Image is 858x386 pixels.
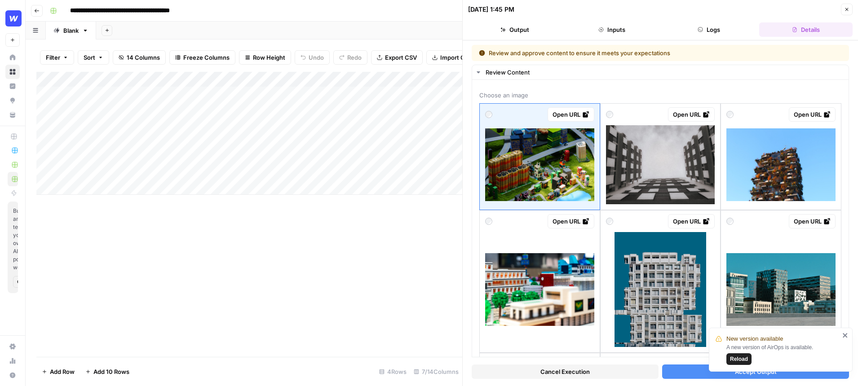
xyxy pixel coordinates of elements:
[46,53,60,62] span: Filter
[5,7,20,30] button: Workspace: Webflow
[759,22,853,37] button: Details
[842,332,849,339] button: close
[789,214,836,228] a: Open URL
[371,50,423,65] button: Export CSV
[730,355,748,363] span: Reload
[127,53,160,62] span: 14 Columns
[726,253,836,326] img: photo-1636572011682-2154c53ba3e9
[5,10,22,26] img: Webflow Logo
[50,367,75,376] span: Add Row
[5,50,20,65] a: Home
[472,364,659,379] button: Cancel Execution
[553,110,589,119] div: Open URL
[376,364,410,379] div: 4 Rows
[789,107,836,122] a: Open URL
[5,65,20,79] a: Browse
[93,367,129,376] span: Add 10 Rows
[17,278,22,286] span: Get Started
[668,214,715,228] a: Open URL
[726,334,783,343] span: New version available
[735,367,777,376] span: Accept Output
[169,50,235,65] button: Freeze Columns
[485,128,594,201] img: photo-1752322071058-1272b490405f
[726,353,752,365] button: Reload
[40,50,74,65] button: Filter
[385,53,417,62] span: Export CSV
[726,343,840,365] div: A new version of AirOps is available.
[565,22,659,37] button: Inputs
[78,50,109,65] button: Sort
[485,253,594,326] img: photo-1752322069828-4a1f151fb586
[479,48,756,57] div: Review and approve content to ensure it meets your expectations
[347,53,362,62] span: Redo
[426,50,478,65] button: Import CSV
[5,339,20,354] a: Settings
[253,53,285,62] span: Row Height
[5,368,20,382] button: Help + Support
[5,93,20,108] a: Opportunities
[479,91,841,100] span: Choose an image
[309,53,324,62] span: Undo
[80,364,135,379] button: Add 10 Rows
[673,110,710,119] div: Open URL
[794,110,831,119] div: Open URL
[668,107,715,122] a: Open URL
[540,367,590,376] span: Cancel Execution
[183,53,230,62] span: Freeze Columns
[5,79,20,93] a: Insights
[606,125,715,204] img: photo-1694344632475-6ec1234e01d5
[468,22,562,37] button: Output
[615,232,707,347] img: photo-1594651538933-259de3386be5
[333,50,367,65] button: Redo
[36,364,80,379] button: Add Row
[662,364,849,379] button: Accept Output
[548,107,594,122] a: Open URL
[468,5,514,14] div: [DATE] 1:45 PM
[410,364,462,379] div: 7/14 Columns
[726,128,836,201] img: photo-1663862706532-89843324dc20
[46,22,96,39] a: Blank
[472,65,849,79] button: Review Content
[295,50,330,65] button: Undo
[13,276,27,288] button: Get Started
[5,108,20,122] a: Your Data
[440,53,473,62] span: Import CSV
[63,26,79,35] div: Blank
[553,217,589,226] div: Open URL
[486,68,843,77] div: Review Content
[5,354,20,368] a: Usage
[548,214,594,228] a: Open URL
[113,50,166,65] button: 14 Columns
[662,22,756,37] button: Logs
[239,50,291,65] button: Row Height
[794,217,831,226] div: Open URL
[84,53,95,62] span: Sort
[673,217,710,226] div: Open URL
